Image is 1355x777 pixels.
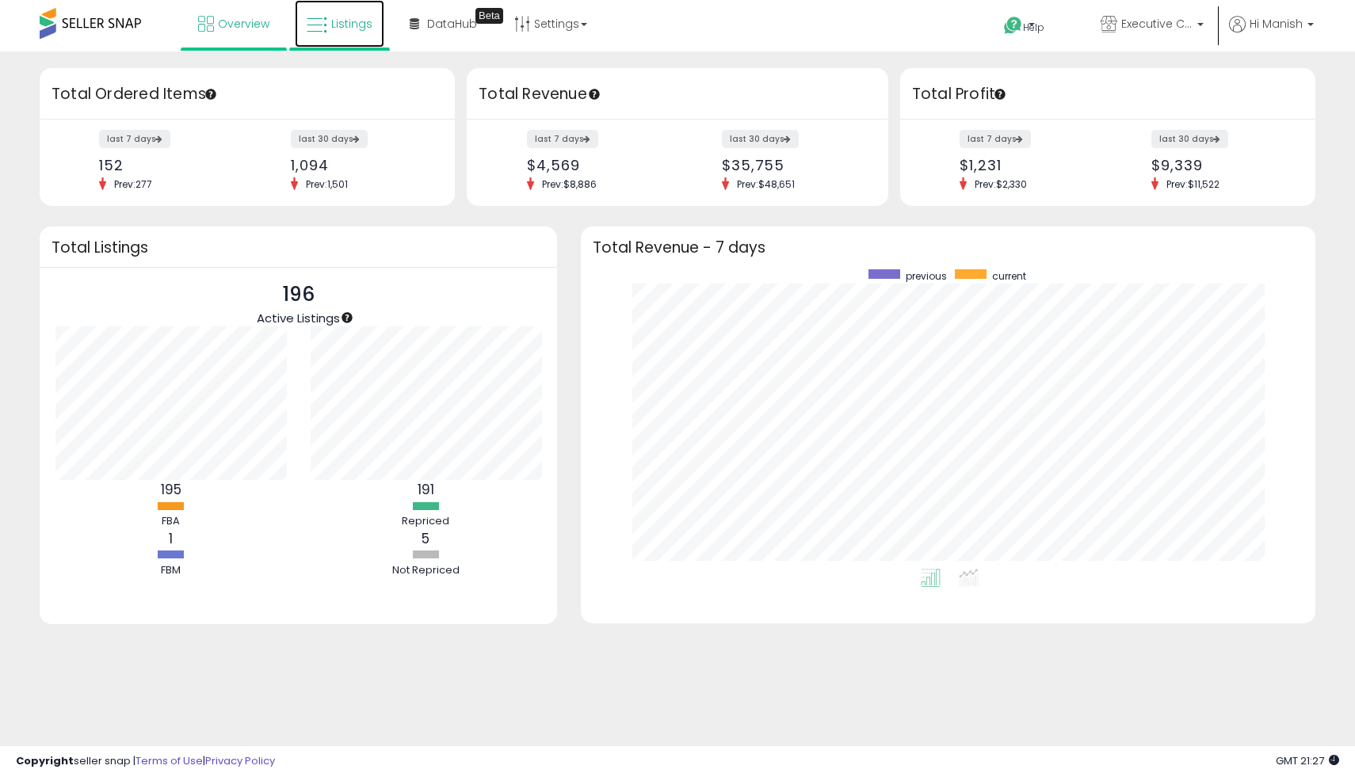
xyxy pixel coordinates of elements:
[99,130,170,148] label: last 7 days
[124,514,219,529] div: FBA
[169,529,173,548] b: 1
[534,177,605,191] span: Prev: $8,886
[52,242,545,253] h3: Total Listings
[1121,16,1193,32] span: Executive Class Ecommerce Inc
[378,563,473,578] div: Not Repriced
[418,480,434,499] b: 191
[1229,16,1314,51] a: Hi Manish
[427,16,477,32] span: DataHub
[1151,157,1288,173] div: $9,339
[991,4,1075,51] a: Help
[291,157,427,173] div: 1,094
[729,177,803,191] span: Prev: $48,651
[204,87,218,101] div: Tooltip anchor
[1023,21,1044,34] span: Help
[587,87,601,101] div: Tooltip anchor
[257,310,340,326] span: Active Listings
[218,16,269,32] span: Overview
[993,87,1007,101] div: Tooltip anchor
[1151,130,1228,148] label: last 30 days
[906,269,947,283] span: previous
[475,8,503,24] div: Tooltip anchor
[422,529,429,548] b: 5
[378,514,473,529] div: Repriced
[967,177,1035,191] span: Prev: $2,330
[1250,16,1303,32] span: Hi Manish
[527,157,666,173] div: $4,569
[1158,177,1227,191] span: Prev: $11,522
[960,130,1031,148] label: last 7 days
[992,269,1026,283] span: current
[722,157,861,173] div: $35,755
[124,563,219,578] div: FBM
[52,83,443,105] h3: Total Ordered Items
[340,310,354,325] div: Tooltip anchor
[722,130,799,148] label: last 30 days
[161,480,181,499] b: 195
[479,83,876,105] h3: Total Revenue
[593,242,1303,253] h3: Total Revenue - 7 days
[331,16,372,32] span: Listings
[527,130,598,148] label: last 7 days
[912,83,1303,105] h3: Total Profit
[298,177,356,191] span: Prev: 1,501
[960,157,1096,173] div: $1,231
[106,177,160,191] span: Prev: 277
[99,157,235,173] div: 152
[257,280,340,310] p: 196
[291,130,368,148] label: last 30 days
[1003,16,1023,36] i: Get Help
